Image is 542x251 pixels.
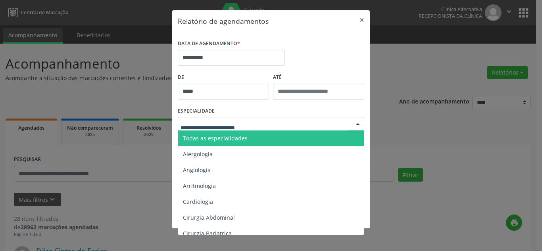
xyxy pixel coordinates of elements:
span: Alergologia [183,150,213,158]
h5: Relatório de agendamentos [178,16,269,26]
label: ATÉ [273,71,364,84]
span: Arritmologia [183,182,216,190]
span: Cardiologia [183,198,213,205]
span: Cirurgia Abdominal [183,214,235,221]
label: De [178,71,269,84]
label: DATA DE AGENDAMENTO [178,38,240,50]
span: Todas as especialidades [183,134,248,142]
span: Cirurgia Bariatrica [183,230,232,237]
label: ESPECIALIDADE [178,105,215,117]
span: Angiologia [183,166,211,174]
button: Close [354,10,370,30]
